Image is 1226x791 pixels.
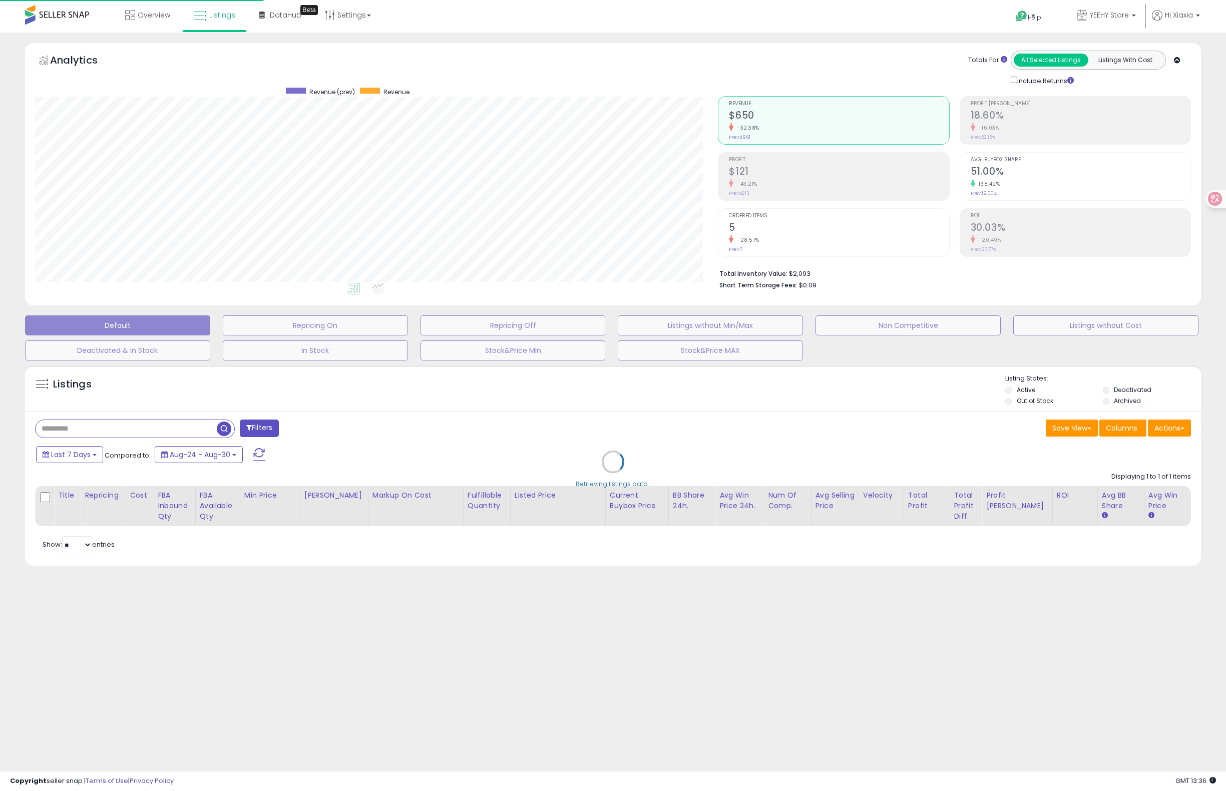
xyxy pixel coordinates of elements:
[971,246,996,252] small: Prev: 37.77%
[421,340,606,360] button: Stock&Price Min
[971,101,1190,107] span: Profit [PERSON_NAME]
[971,213,1190,219] span: ROI
[729,166,949,179] h2: $121
[1015,10,1028,23] i: Get Help
[971,190,997,196] small: Prev: 19.00%
[1003,75,1086,86] div: Include Returns
[719,267,1183,279] li: $2,093
[971,222,1190,235] h2: 30.03%
[971,166,1190,179] h2: 51.00%
[1028,13,1041,22] span: Help
[138,10,170,20] span: Overview
[1008,3,1061,33] a: Help
[383,88,410,96] span: Revenue
[733,180,757,188] small: -43.21%
[300,5,318,15] div: Tooltip anchor
[971,157,1190,163] span: Avg. Buybox Share
[209,10,235,20] span: Listings
[975,124,1000,132] small: -16.03%
[1152,10,1200,33] a: Hi Xiaxia
[576,479,651,488] div: Retrieving listings data..
[733,124,759,132] small: -32.38%
[1013,315,1198,335] button: Listings without Cost
[223,315,408,335] button: Repricing On
[719,281,797,289] b: Short Term Storage Fees:
[729,246,742,252] small: Prev: 7
[968,56,1007,65] div: Totals For
[729,222,949,235] h2: 5
[1090,10,1129,20] span: YEEHY Store
[975,180,1000,188] small: 168.42%
[971,110,1190,123] h2: 18.60%
[618,340,803,360] button: Stock&Price MAX
[309,88,355,96] span: Revenue (prev)
[729,110,949,123] h2: $650
[421,315,606,335] button: Repricing Off
[1014,54,1088,67] button: All Selected Listings
[270,10,301,20] span: DataHub
[223,340,408,360] button: In Stock
[729,157,949,163] span: Profit
[729,134,750,140] small: Prev: $961
[815,315,1001,335] button: Non Competitive
[25,340,210,360] button: Deactivated & In Stock
[1088,54,1162,67] button: Listings With Cost
[1165,10,1193,20] span: Hi Xiaxia
[719,269,787,278] b: Total Inventory Value:
[729,213,949,219] span: Ordered Items
[25,315,210,335] button: Default
[729,101,949,107] span: Revenue
[50,53,117,70] h5: Analytics
[729,190,749,196] small: Prev: $213
[971,134,995,140] small: Prev: 22.15%
[618,315,803,335] button: Listings without Min/Max
[733,236,759,244] small: -28.57%
[799,280,816,290] span: $0.09
[975,236,1002,244] small: -20.49%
